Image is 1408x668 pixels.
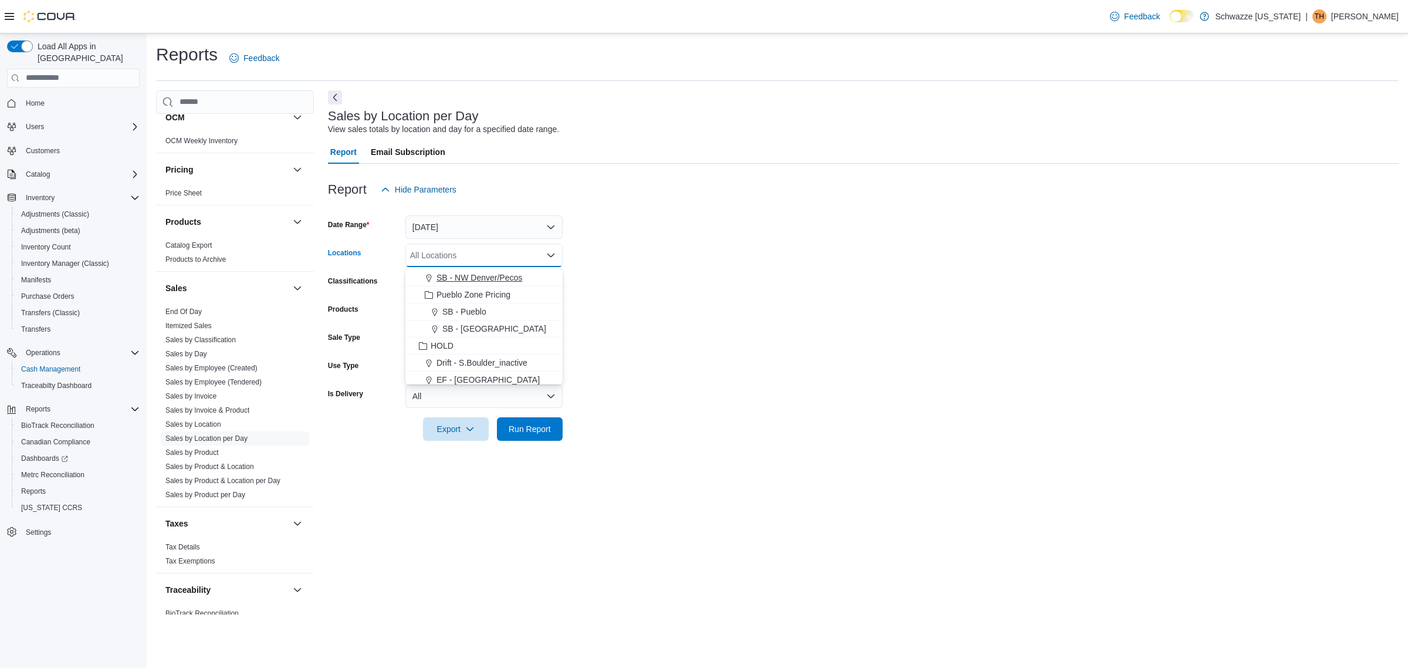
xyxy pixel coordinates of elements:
a: Dashboards [16,451,73,465]
button: Operations [2,345,144,361]
span: Operations [26,348,60,357]
a: Sales by Location [165,420,221,429]
span: Canadian Compliance [21,437,90,447]
span: Customers [21,143,140,158]
span: Settings [21,524,140,539]
span: Drift - S.Boulder_inactive [436,357,527,369]
button: Inventory Manager (Classic) [12,255,144,272]
button: Catalog [21,167,55,181]
span: Inventory [21,191,140,205]
span: SB - [GEOGRAPHIC_DATA] [442,323,546,335]
span: Inventory Count [16,240,140,254]
span: Feedback [1124,11,1160,22]
p: | [1305,9,1308,23]
span: Manifests [21,275,51,285]
button: Canadian Compliance [12,434,144,450]
button: All [405,384,563,408]
a: Reports [16,484,50,498]
h3: Sales by Location per Day [328,109,479,123]
p: Schwazze [US_STATE] [1215,9,1301,23]
button: OCM [290,110,304,124]
button: Products [290,215,304,229]
span: Sales by Employee (Tendered) [165,377,262,387]
span: Reports [21,487,46,496]
button: HOLD [405,338,563,355]
button: Products [165,216,288,228]
span: Manifests [16,273,140,287]
span: Transfers [16,322,140,336]
span: Run Report [509,423,551,435]
div: Sales [156,305,314,507]
span: Report [330,140,357,164]
button: Inventory [21,191,59,205]
span: Reports [21,402,140,416]
span: SB - NW Denver/Pecos [436,272,522,284]
a: Inventory Count [16,240,76,254]
span: Cash Management [21,365,80,374]
span: Load All Apps in [GEOGRAPHIC_DATA] [33,41,140,64]
span: Adjustments (beta) [21,226,80,235]
a: Adjustments (Classic) [16,207,94,221]
a: Purchase Orders [16,289,79,303]
span: BioTrack Reconciliation [21,421,94,430]
span: Metrc Reconciliation [16,468,140,482]
span: Reports [26,404,50,414]
div: Pricing [156,186,314,205]
a: Sales by Product per Day [165,491,245,499]
p: [PERSON_NAME] [1331,9,1399,23]
span: Settings [26,528,51,537]
span: Purchase Orders [16,289,140,303]
h3: Traceability [165,584,211,596]
a: Cash Management [16,362,85,376]
button: Traceabilty Dashboard [12,377,144,394]
span: End Of Day [165,307,202,316]
button: Pueblo Zone Pricing [405,286,563,303]
button: OCM [165,112,288,123]
span: Metrc Reconciliation [21,470,84,480]
div: TJ Holt [1312,9,1326,23]
a: Sales by Location per Day [165,434,248,443]
div: Traceability [156,606,314,625]
label: Products [328,305,358,314]
span: Washington CCRS [16,501,140,515]
a: Sales by Employee (Tendered) [165,378,262,386]
a: Traceabilty Dashboard [16,379,96,393]
button: Export [423,417,489,441]
span: Sales by Location per Day [165,434,248,443]
button: Pricing [290,163,304,177]
a: Settings [21,525,56,539]
button: Pricing [165,164,288,176]
span: Traceabilty Dashboard [16,379,140,393]
button: Transfers (Classic) [12,305,144,321]
div: Products [156,238,314,271]
input: Dark Mode [1170,10,1194,22]
span: Transfers (Classic) [16,306,140,320]
span: Inventory Count [21,242,71,252]
button: Purchase Orders [12,288,144,305]
h3: Taxes [165,518,188,529]
span: Sales by Product & Location per Day [165,476,280,485]
span: Inventory [26,193,55,203]
a: Canadian Compliance [16,435,95,449]
span: Pueblo Zone Pricing [436,289,510,301]
span: Adjustments (Classic) [21,210,89,219]
span: OCM Weekly Inventory [165,136,238,146]
span: Sales by Location [165,420,221,429]
button: Inventory [2,190,144,206]
span: Sales by Invoice [165,392,216,401]
button: Operations [21,346,65,360]
h3: Products [165,216,201,228]
a: Sales by Employee (Created) [165,364,258,372]
a: Sales by Invoice & Product [165,406,249,414]
button: Adjustments (beta) [12,222,144,239]
span: Itemized Sales [165,321,212,330]
button: Users [2,119,144,135]
span: Sales by Employee (Created) [165,363,258,373]
a: Sales by Product & Location [165,463,254,471]
label: Date Range [328,220,370,230]
span: Inventory Manager (Classic) [16,257,140,271]
span: Sales by Product & Location [165,462,254,471]
h3: Pricing [165,164,193,176]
